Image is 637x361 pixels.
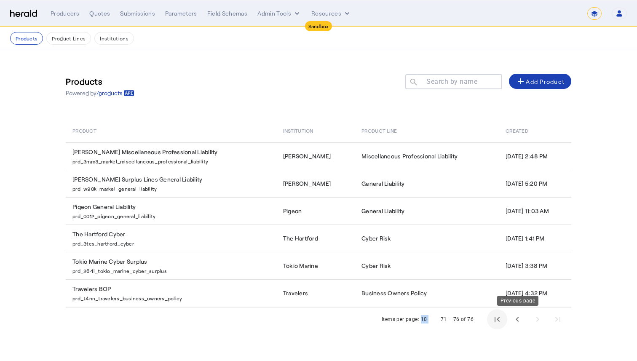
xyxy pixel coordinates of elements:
[516,76,526,86] mat-icon: add
[10,10,37,18] img: Herald Logo
[305,21,332,31] div: Sandbox
[72,184,273,192] p: prd_w90k_markel_general_liability
[66,197,276,225] td: Pigeon General Liability
[96,89,134,97] a: /products
[72,156,273,165] p: prd_3mm3_markel_miscellaneous_professional_liability
[355,170,499,197] td: General Liability
[66,75,134,87] h3: Products
[355,197,499,225] td: General Liability
[72,238,273,247] p: prd_3tes_hartford_cyber
[66,279,276,307] td: Travelers BOP
[276,279,355,307] td: Travelers
[165,9,197,18] div: Parameters
[426,78,477,86] mat-label: Search by name
[66,252,276,279] td: Tokio Marine Cyber Surplus
[72,293,273,302] p: prd_t4nn_travelers_business_owners_policy
[311,9,351,18] button: Resources dropdown menu
[66,225,276,252] td: The Hartford Cyber
[66,89,134,97] p: Powered by
[51,9,79,18] div: Producers
[72,266,273,274] p: prd_264i_tokio_marine_cyber_surplus
[355,252,499,279] td: Cyber Risk
[441,315,474,324] div: 71 – 76 of 76
[46,32,91,45] button: Product Lines
[66,119,276,142] th: Product
[276,252,355,279] td: Tokio Marine
[499,197,571,225] td: [DATE] 11:03 AM
[497,296,538,306] div: Previous page
[355,225,499,252] td: Cyber Risk
[276,197,355,225] td: Pigeon
[66,142,276,170] td: [PERSON_NAME] Miscellaneous Professional Liability
[382,315,419,324] div: Items per page:
[405,78,420,88] mat-icon: search
[257,9,301,18] button: internal dropdown menu
[120,9,155,18] div: Submissions
[499,142,571,170] td: [DATE] 2:48 PM
[89,9,110,18] div: Quotes
[499,252,571,279] td: [DATE] 3:38 PM
[66,170,276,197] td: [PERSON_NAME] Surplus Lines General Liability
[355,142,499,170] td: Miscellaneous Professional Liability
[207,9,248,18] div: Field Schemas
[487,309,507,329] button: First page
[276,225,355,252] td: The Hartford
[94,32,134,45] button: Institutions
[499,119,571,142] th: Created
[509,74,571,89] button: Add Product
[276,170,355,197] td: [PERSON_NAME]
[355,119,499,142] th: Product Line
[276,142,355,170] td: [PERSON_NAME]
[516,76,565,86] div: Add Product
[421,315,427,324] div: 10
[355,279,499,307] td: Business Owners Policy
[499,170,571,197] td: [DATE] 5:20 PM
[10,32,43,45] button: Products
[499,279,571,307] td: [DATE] 4:32 PM
[276,119,355,142] th: Institution
[72,211,273,219] p: prd_0012_pigeon_general_liability
[507,309,527,329] button: Previous page
[499,225,571,252] td: [DATE] 1:41 PM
